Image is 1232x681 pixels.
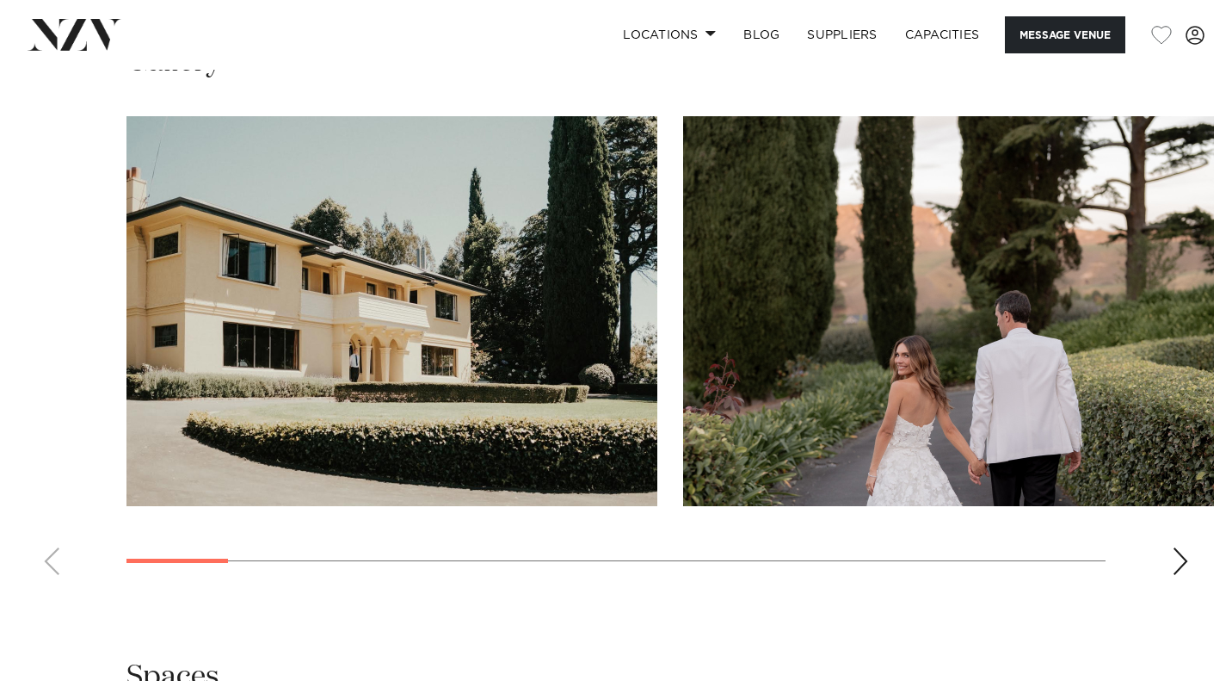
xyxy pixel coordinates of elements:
[793,16,890,53] a: SUPPLIERS
[126,116,657,506] swiper-slide: 1 / 17
[891,16,994,53] a: Capacities
[1005,16,1125,53] button: Message Venue
[609,16,730,53] a: Locations
[683,116,1214,506] swiper-slide: 2 / 17
[28,19,121,50] img: nzv-logo.png
[730,16,793,53] a: BLOG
